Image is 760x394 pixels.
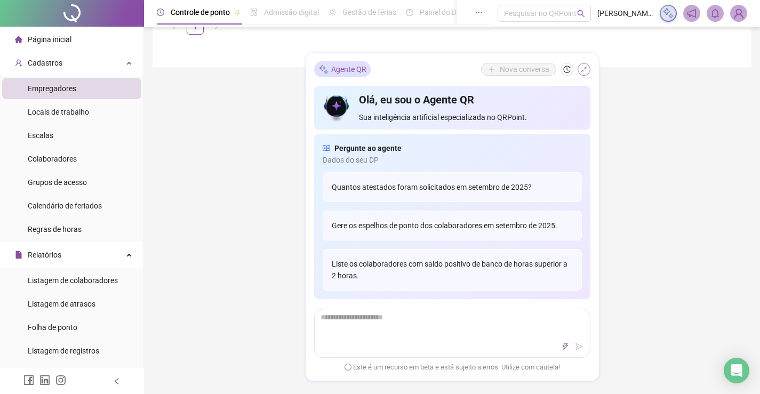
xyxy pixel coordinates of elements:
img: sparkle-icon.fc2bf0ac1784a2077858766a79e2daf3.svg [318,63,329,75]
span: Gestão de férias [342,8,396,17]
span: shrink [580,66,588,73]
span: home [15,36,22,43]
span: dashboard [406,9,413,16]
span: Sua inteligência artificial especializada no QRPoint. [359,111,581,123]
span: Pergunte ao agente [334,142,402,154]
span: linkedin [39,375,50,385]
span: Colaboradores [28,155,77,163]
img: sparkle-icon.fc2bf0ac1784a2077858766a79e2daf3.svg [662,7,674,19]
img: icon [323,92,351,123]
li: Página anterior [165,18,182,35]
span: notification [687,9,697,18]
span: sun [329,9,336,16]
span: Folha de ponto [28,323,77,332]
span: file [15,251,22,259]
div: Agente QR [314,61,371,77]
span: instagram [55,375,66,385]
span: pushpin [234,10,241,16]
div: Quantos atestados foram solicitados em setembro de 2025? [323,172,582,202]
span: bell [710,9,720,18]
span: Locais de trabalho [28,108,89,116]
span: search [577,10,585,18]
span: Controle de ponto [171,8,230,17]
span: ellipsis [475,9,483,16]
span: Calendário de feriados [28,202,102,210]
span: facebook [23,375,34,385]
span: Grupos de acesso [28,178,87,187]
span: history [563,66,571,73]
li: Próxima página [208,18,225,35]
button: left [165,18,182,35]
span: Empregadores [28,84,76,93]
span: [PERSON_NAME] odontologia [597,7,653,19]
span: exclamation-circle [345,363,351,370]
span: Listagem de colaboradores [28,276,118,285]
span: left [113,377,121,385]
span: Este é um recurso em beta e está sujeito a erros. Utilize com cautela! [345,362,560,373]
span: Regras de horas [28,225,82,234]
span: user-add [15,59,22,67]
span: Listagem de registros [28,347,99,355]
h4: Olá, eu sou o Agente QR [359,92,581,107]
span: Relatórios [28,251,61,259]
div: Gere os espelhos de ponto dos colaboradores em setembro de 2025. [323,211,582,240]
span: Página inicial [28,35,71,44]
span: clock-circle [157,9,164,16]
span: read [323,142,330,154]
span: Admissão digital [264,8,319,17]
img: 86227 [731,5,747,21]
span: thunderbolt [562,343,569,350]
button: Nova conversa [481,63,556,76]
span: Dados do seu DP [323,154,582,166]
span: Listagem de atrasos [28,300,95,308]
div: Open Intercom Messenger [724,358,749,383]
span: Cadastros [28,59,62,67]
button: right [208,18,225,35]
div: Liste os colaboradores com saldo positivo de banco de horas superior a 2 horas. [323,249,582,291]
span: file-done [250,9,258,16]
button: send [573,340,586,353]
button: thunderbolt [559,340,572,353]
span: Painel do DP [420,8,461,17]
span: Escalas [28,131,53,140]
